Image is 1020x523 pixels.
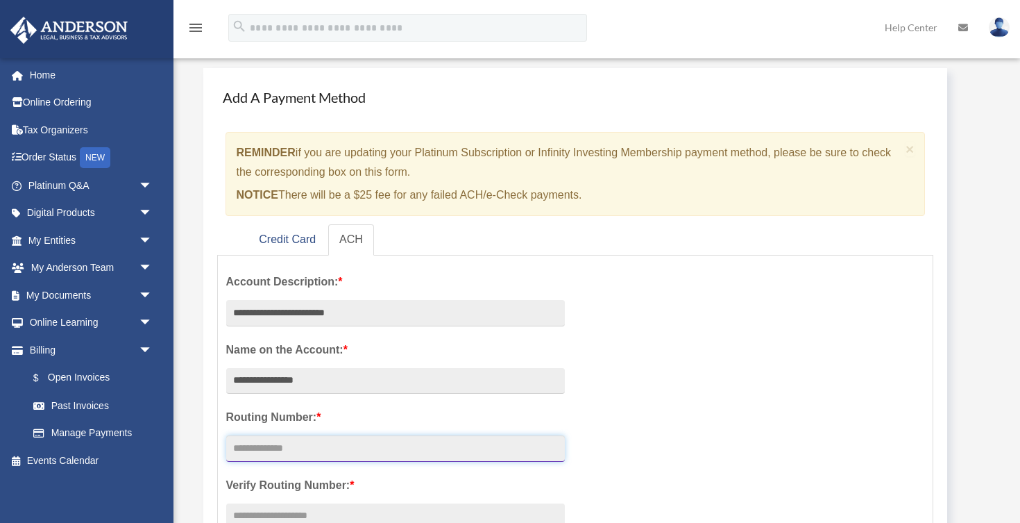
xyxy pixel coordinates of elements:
[139,254,167,283] span: arrow_drop_down
[10,447,173,474] a: Events Calendar
[10,144,173,172] a: Order StatusNEW
[237,185,901,205] p: There will be a $25 fee for any failed ACH/e-Check payments.
[139,226,167,255] span: arrow_drop_down
[10,116,173,144] a: Tax Organizers
[10,89,173,117] a: Online Ordering
[139,336,167,365] span: arrow_drop_down
[10,254,173,282] a: My Anderson Teamarrow_drop_down
[226,340,565,360] label: Name on the Account:
[10,172,173,199] a: Platinum Q&Aarrow_drop_down
[80,147,110,168] div: NEW
[19,420,167,447] a: Manage Payments
[217,82,934,113] h4: Add A Payment Method
[906,141,915,157] span: ×
[187,19,204,36] i: menu
[248,224,327,256] a: Credit Card
[237,189,278,201] strong: NOTICE
[237,147,296,158] strong: REMINDER
[19,364,173,392] a: $Open Invoices
[226,408,565,427] label: Routing Number:
[187,24,204,36] a: menu
[19,392,173,420] a: Past Invoices
[10,199,173,227] a: Digital Productsarrow_drop_down
[10,226,173,254] a: My Entitiesarrow_drop_down
[226,476,565,495] label: Verify Routing Number:
[989,17,1010,38] img: User Pic
[139,309,167,338] span: arrow_drop_down
[226,272,565,292] label: Account Description:
[10,61,173,89] a: Home
[139,281,167,310] span: arrow_drop_down
[10,336,173,364] a: Billingarrow_drop_down
[906,142,915,156] button: Close
[10,281,173,309] a: My Documentsarrow_drop_down
[226,132,926,216] div: if you are updating your Platinum Subscription or Infinity Investing Membership payment method, p...
[10,309,173,337] a: Online Learningarrow_drop_down
[139,199,167,228] span: arrow_drop_down
[328,224,374,256] a: ACH
[139,172,167,200] span: arrow_drop_down
[6,17,132,44] img: Anderson Advisors Platinum Portal
[41,370,48,387] span: $
[232,19,247,34] i: search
